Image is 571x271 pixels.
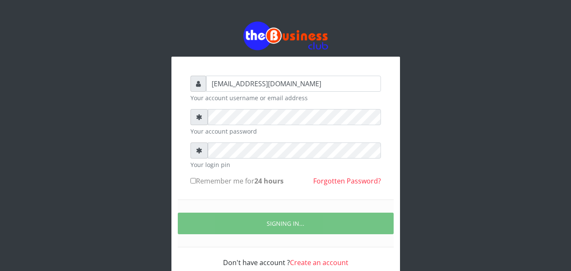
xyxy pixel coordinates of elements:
button: SIGNING IN... [178,213,394,234]
small: Your account password [190,127,381,136]
small: Your login pin [190,160,381,169]
label: Remember me for [190,176,284,186]
a: Forgotten Password? [313,176,381,186]
input: Remember me for24 hours [190,178,196,183]
input: Username or email address [206,76,381,92]
div: Don't have account ? [190,247,381,268]
small: Your account username or email address [190,93,381,102]
a: Create an account [290,258,348,267]
b: 24 hours [254,176,284,186]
